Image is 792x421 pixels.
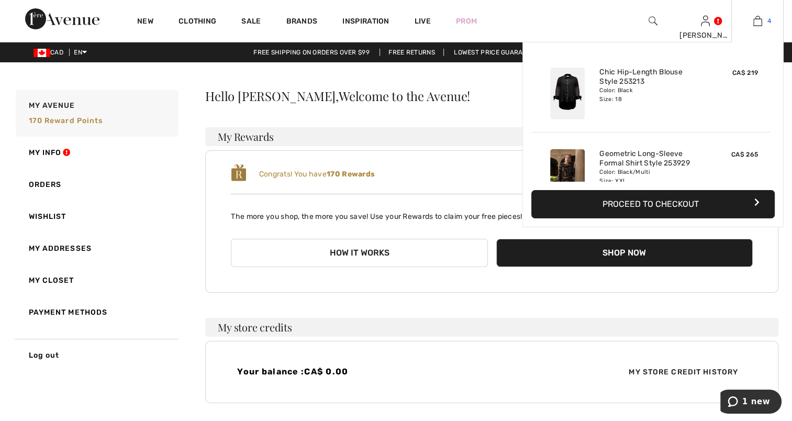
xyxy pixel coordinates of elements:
span: 4 [767,16,771,26]
a: 4 [732,15,783,27]
span: Inspiration [342,17,389,28]
span: CAD [34,49,68,56]
h3: My Rewards [205,127,778,146]
a: Log out [14,339,179,371]
a: Free shipping on orders over $99 [245,49,378,56]
span: Congrats! You have [259,170,375,179]
div: Color: Black Size: 18 [599,86,702,103]
a: My Closet [14,264,179,296]
a: Geometric Long-Sleeve Formal Shirt Style 253929 [599,149,702,168]
img: loyalty_logo_r.svg [231,163,247,182]
a: Payment Methods [14,296,179,328]
div: Color: Black/Multi Size: XXL [599,168,702,185]
a: Orders [14,169,179,201]
b: 170 Rewards [327,170,375,179]
a: Chic Hip-Length Blouse Style 253213 [599,68,702,86]
a: Free Returns [380,49,444,56]
img: Canadian Dollar [34,49,50,57]
p: The more you shop, the more you save! Use your Rewards to claim your free pieces! [231,203,753,222]
div: Hello [PERSON_NAME], [205,90,778,102]
a: Clothing [179,17,216,28]
span: CA$ 0.00 [304,367,348,376]
a: Lowest Price Guarantee [445,49,547,56]
span: My Store Credit History [620,367,746,378]
img: Geometric Long-Sleeve Formal Shirt Style 253929 [550,149,585,201]
a: New [137,17,153,28]
img: My Info [701,15,710,27]
div: [PERSON_NAME] [679,30,731,41]
a: Wishlist [14,201,179,232]
span: Welcome to the Avenue! [339,90,470,102]
img: 1ère Avenue [25,8,99,29]
img: My Bag [753,15,762,27]
a: Sign In [701,16,710,26]
button: How it works [231,239,487,267]
h3: My store credits [205,318,778,337]
a: My Info [14,137,179,169]
span: EN [74,49,87,56]
a: My Addresses [14,232,179,264]
span: 170 Reward points [29,116,103,125]
button: Shop Now [496,239,753,267]
h4: Your balance : [237,367,485,376]
span: CA$ 265 [731,151,758,158]
iframe: Opens a widget where you can chat to one of our agents [720,390,782,416]
img: Chic Hip-Length Blouse Style 253213 [550,68,585,119]
button: Proceed to Checkout [531,190,775,218]
a: Prom [456,16,477,27]
img: search the website [649,15,657,27]
a: Sale [241,17,261,28]
a: Live [415,16,431,27]
span: My Avenue [29,100,75,111]
span: CA$ 219 [732,69,758,76]
a: Brands [286,17,318,28]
